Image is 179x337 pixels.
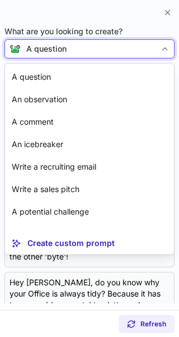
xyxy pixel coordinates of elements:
[27,238,115,249] p: Create custom prompt
[12,161,96,172] p: Write a recruiting email
[140,320,166,329] span: Refresh
[12,94,67,105] p: An observation
[10,277,169,311] div: Hey [PERSON_NAME], do you know why your Office is always tidy? Because it has too many 'documents...
[12,231,42,242] p: Humana
[5,44,21,53] img: Connie from ContactOut
[12,206,89,217] p: A potential challenge
[12,139,63,150] p: An icebreaker
[12,116,54,127] p: A comment
[26,43,67,54] div: A question
[4,26,175,37] span: What are you looking to create?
[4,63,175,74] label: Personalized content
[12,71,51,83] p: A question
[119,315,175,333] button: Refresh
[12,184,79,195] p: Write a sales pitch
